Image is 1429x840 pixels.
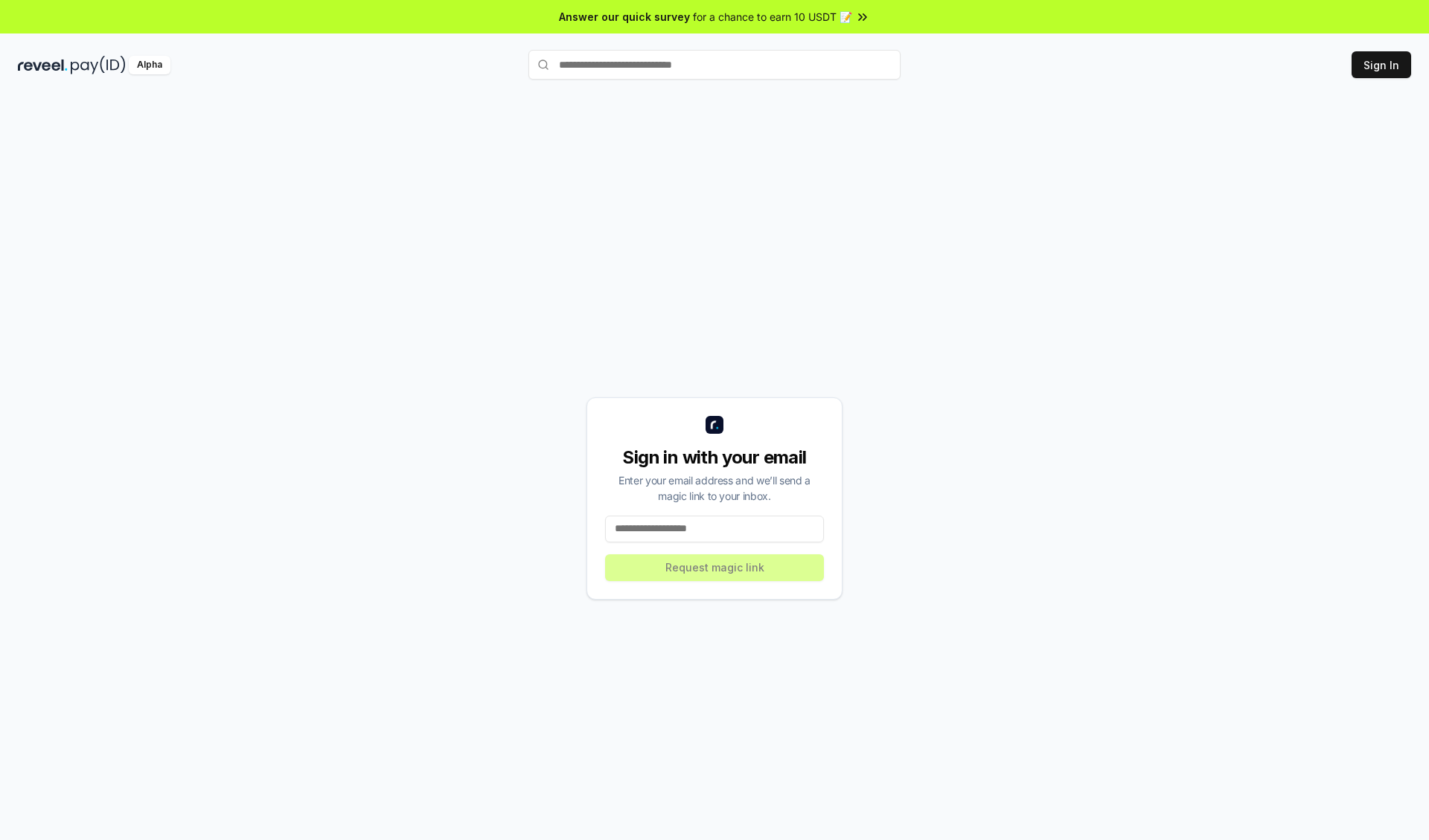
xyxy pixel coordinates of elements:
img: pay_id [71,56,126,74]
div: Enter your email address and we’ll send a magic link to your inbox. [605,472,824,504]
span: for a chance to earn 10 USDT 📝 [693,9,852,25]
img: reveel_dark [18,56,68,74]
img: logo_small [706,416,723,434]
div: Alpha [129,56,170,74]
div: Sign in with your email [605,446,824,469]
button: Sign In [1352,51,1411,78]
span: Answer our quick survey [559,9,690,25]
